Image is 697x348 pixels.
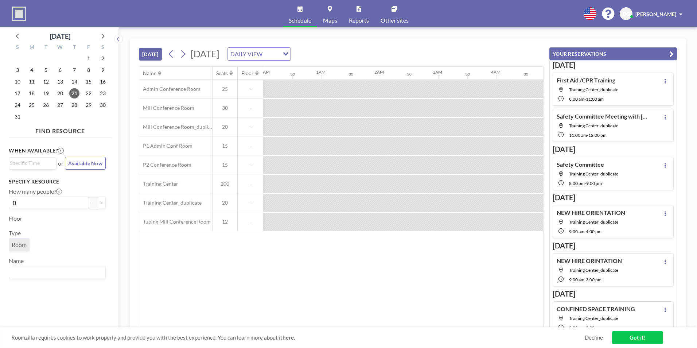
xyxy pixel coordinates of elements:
img: organization-logo [12,7,26,21]
span: P2 Conference Room [139,162,191,168]
span: Training Center_duplicate [569,87,618,92]
span: Training Center_duplicate [569,171,618,177]
span: Wednesday, August 20, 2025 [55,88,65,98]
span: Other sites [381,18,409,23]
input: Search for option [10,268,101,277]
a: Got it! [612,331,663,344]
span: Monday, August 4, 2025 [27,65,37,75]
div: 30 [291,72,295,77]
span: Admin Conference Room [139,86,200,92]
div: 30 [407,72,412,77]
span: - [238,143,263,149]
a: here. [283,334,295,341]
span: - [587,132,588,138]
span: Mill Conference Room_duplicate [139,124,212,130]
span: - [238,105,263,111]
span: Thursday, August 14, 2025 [69,77,79,87]
span: Friday, August 29, 2025 [83,100,94,110]
span: - [584,277,586,282]
span: - [238,181,263,187]
span: Roomzilla requires cookies to work properly and provide you with the best experience. You can lea... [11,334,585,341]
span: Room [12,241,27,248]
div: Search for option [9,266,105,279]
span: 11:00 AM [586,96,604,102]
span: Thursday, August 21, 2025 [69,88,79,98]
span: or [58,160,63,167]
label: How many people? [9,188,62,195]
span: 9:00 AM [586,325,601,330]
span: Friday, August 1, 2025 [83,53,94,63]
h4: NEW HIRE ORINTATION [557,257,622,264]
span: Schedule [289,18,311,23]
span: [PERSON_NAME] [635,11,676,17]
span: DG [623,11,630,17]
span: Sunday, August 17, 2025 [12,88,23,98]
span: 12 [213,219,237,225]
span: Monday, August 25, 2025 [27,100,37,110]
h3: Specify resource [9,178,106,185]
label: Type [9,229,21,237]
span: Tuesday, August 5, 2025 [41,65,51,75]
h4: First Aid /CPR Training [557,77,615,84]
button: YOUR RESERVATIONS [549,47,677,60]
span: Tuesday, August 12, 2025 [41,77,51,87]
div: Search for option [9,158,56,169]
button: Available Now [65,157,106,170]
div: 2AM [374,69,384,75]
span: Training Center_duplicate [569,316,618,321]
div: S [11,43,25,53]
span: Sunday, August 31, 2025 [12,112,23,122]
span: Monday, August 18, 2025 [27,88,37,98]
span: 20 [213,124,237,130]
span: - [584,229,586,234]
span: Sunday, August 24, 2025 [12,100,23,110]
h3: [DATE] [553,193,674,202]
span: 8:00 PM [569,181,585,186]
span: Saturday, August 9, 2025 [98,65,108,75]
span: 200 [213,181,237,187]
span: 11:00 AM [569,132,587,138]
span: Sunday, August 10, 2025 [12,77,23,87]
h4: NEW HIRE ORIENTATION [557,209,625,216]
span: - [584,325,586,330]
label: Name [9,257,24,264]
span: - [238,86,263,92]
span: Tuesday, August 19, 2025 [41,88,51,98]
span: 15 [213,143,237,149]
span: 15 [213,162,237,168]
div: T [39,43,53,53]
h4: CONFINED SPACE TRAINING [557,305,635,313]
span: 20 [213,200,237,206]
span: Thursday, August 28, 2025 [69,100,79,110]
span: Saturday, August 30, 2025 [98,100,108,110]
span: 3:00 PM [586,277,601,282]
label: Floor [9,215,22,222]
span: Friday, August 8, 2025 [83,65,94,75]
span: 9:00 AM [569,277,584,282]
h3: [DATE] [553,145,674,154]
h4: Safety Committee [557,161,604,168]
div: 30 [349,72,353,77]
span: Reports [349,18,369,23]
div: 4AM [491,69,501,75]
span: - [238,124,263,130]
span: [DATE] [191,48,219,59]
span: Maps [323,18,337,23]
span: P1 Admin Conf Room [139,143,192,149]
input: Search for option [265,49,279,59]
span: - [585,181,586,186]
span: Tubing Mill Conference Room [139,219,211,225]
span: - [238,200,263,206]
span: - [238,219,263,225]
span: Mill Conference Room [139,105,194,111]
span: Training Center_duplicate [569,267,618,273]
span: 4:00 PM [586,229,601,234]
div: Name [143,70,156,77]
span: Training Center [139,181,178,187]
input: Search for option [10,159,52,167]
span: Training Center_duplicate [569,219,618,225]
span: Thursday, August 7, 2025 [69,65,79,75]
span: 9:00 AM [569,229,584,234]
span: Wednesday, August 27, 2025 [55,100,65,110]
div: [DATE] [50,31,70,41]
